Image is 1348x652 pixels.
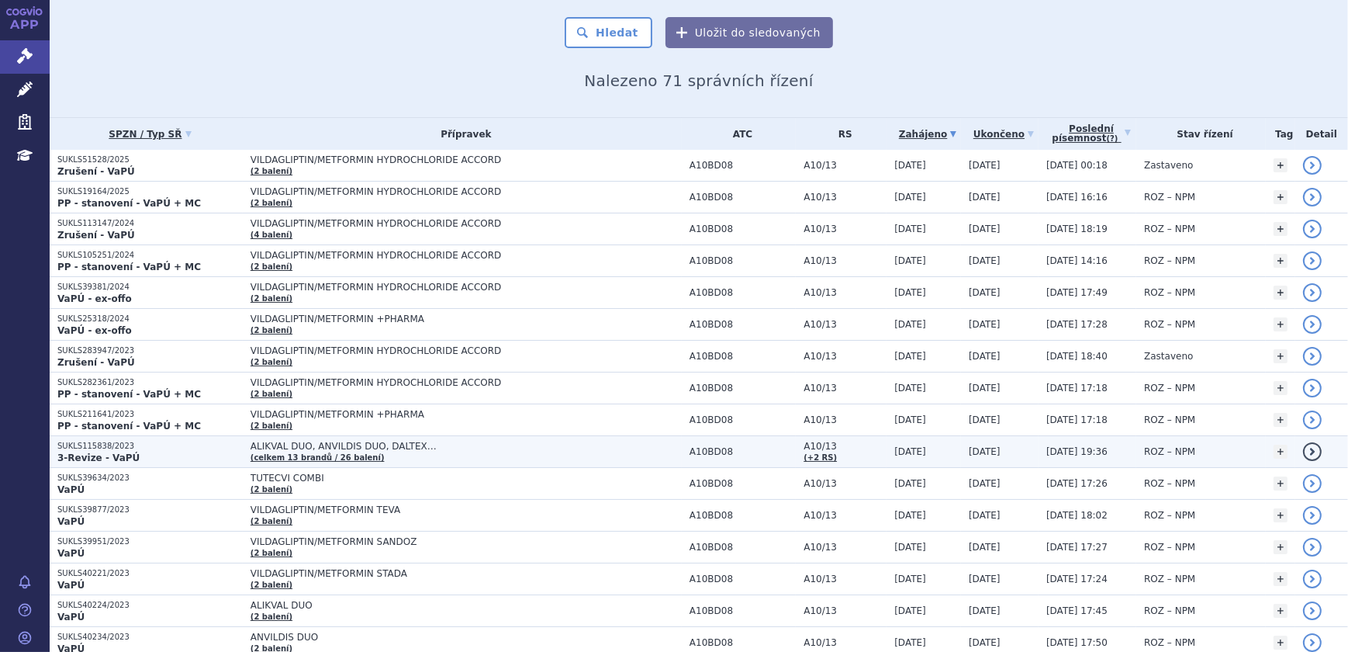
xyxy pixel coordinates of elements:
[1144,637,1195,648] span: ROZ – NPM
[251,377,638,388] span: VILDAGLIPTIN/METFORMIN HYDROCHLORIDE ACCORD
[57,409,243,420] p: SUKLS211641/2023
[57,230,135,241] strong: Zrušení - VaPÚ
[969,224,1001,234] span: [DATE]
[57,250,243,261] p: SUKLS105251/2024
[969,574,1001,584] span: [DATE]
[1144,574,1195,584] span: ROZ – NPM
[690,510,796,521] span: A10BD08
[969,478,1001,489] span: [DATE]
[969,123,1039,145] a: Ukončeno
[1274,604,1288,618] a: +
[1274,222,1288,236] a: +
[57,293,132,304] strong: VaPÚ - ex-offo
[251,517,292,525] a: (2 balení)
[57,600,243,611] p: SUKLS40224/2023
[969,192,1001,203] span: [DATE]
[1144,287,1195,298] span: ROZ – NPM
[690,478,796,489] span: A10BD08
[1144,542,1195,553] span: ROZ – NPM
[251,505,638,515] span: VILDAGLIPTIN/METFORMIN TEVA
[796,118,887,150] th: RS
[1303,602,1322,620] a: detail
[1303,633,1322,652] a: detail
[690,637,796,648] span: A10BD08
[690,351,796,362] span: A10BD08
[57,345,243,356] p: SUKLS283947/2023
[1046,351,1108,362] span: [DATE] 18:40
[1046,414,1108,425] span: [DATE] 17:18
[57,536,243,547] p: SUKLS39951/2023
[251,199,292,207] a: (2 balení)
[1303,188,1322,206] a: detail
[1144,160,1193,171] span: Zastaveno
[690,224,796,234] span: A10BD08
[57,441,243,452] p: SUKLS115838/2023
[57,186,243,197] p: SUKLS19164/2025
[1046,510,1108,521] span: [DATE] 18:02
[1046,319,1108,330] span: [DATE] 17:28
[1303,379,1322,397] a: detail
[57,218,243,229] p: SUKLS113147/2024
[1046,446,1108,457] span: [DATE] 19:36
[251,218,638,229] span: VILDAGLIPTIN/METFORMIN HYDROCHLORIDE ACCORD
[1274,254,1288,268] a: +
[251,536,638,547] span: VILDAGLIPTIN/METFORMIN SANDOZ
[57,357,135,368] strong: Zrušení - VaPÚ
[251,262,292,271] a: (2 balení)
[1144,446,1195,457] span: ROZ – NPM
[251,421,292,430] a: (2 balení)
[969,160,1001,171] span: [DATE]
[1144,319,1195,330] span: ROZ – NPM
[57,516,85,527] strong: VaPÚ
[1144,224,1195,234] span: ROZ – NPM
[1046,224,1108,234] span: [DATE] 18:19
[690,287,796,298] span: A10BD08
[894,542,926,553] span: [DATE]
[57,632,243,643] p: SUKLS40234/2023
[57,505,243,515] p: SUKLS39877/2023
[251,568,638,579] span: VILDAGLIPTIN/METFORMIN STADA
[804,453,837,462] a: (+2 RS)
[1303,442,1322,461] a: detail
[1303,251,1322,270] a: detail
[251,154,638,165] span: VILDAGLIPTIN/METFORMIN HYDROCHLORIDE ACCORD
[804,637,887,648] span: A10/13
[1046,637,1108,648] span: [DATE] 17:50
[804,351,887,362] span: A10/13
[969,605,1001,616] span: [DATE]
[804,478,887,489] span: A10/13
[682,118,796,150] th: ATC
[1274,286,1288,300] a: +
[969,351,1001,362] span: [DATE]
[1274,190,1288,204] a: +
[243,118,682,150] th: Přípravek
[894,287,926,298] span: [DATE]
[57,453,140,463] strong: 3-Revize - VaPÚ
[251,345,638,356] span: VILDAGLIPTIN/METFORMIN HYDROCHLORIDE ACCORD
[57,325,132,336] strong: VaPÚ - ex-offo
[1046,287,1108,298] span: [DATE] 17:49
[969,287,1001,298] span: [DATE]
[690,160,796,171] span: A10BD08
[1274,317,1288,331] a: +
[1046,383,1108,394] span: [DATE] 17:18
[1274,477,1288,491] a: +
[969,510,1001,521] span: [DATE]
[804,383,887,394] span: A10/13
[57,154,243,165] p: SUKLS51528/2025
[969,414,1001,425] span: [DATE]
[57,548,85,559] strong: VaPÚ
[57,314,243,324] p: SUKLS25318/2024
[1274,508,1288,522] a: +
[251,453,385,462] a: (celkem 13 brandů / 26 balení)
[894,192,926,203] span: [DATE]
[251,600,638,611] span: ALIKVAL DUO
[57,282,243,293] p: SUKLS39381/2024
[894,478,926,489] span: [DATE]
[57,568,243,579] p: SUKLS40221/2023
[1303,156,1322,175] a: detail
[1274,158,1288,172] a: +
[1144,510,1195,521] span: ROZ – NPM
[1303,538,1322,557] a: detail
[57,484,85,495] strong: VaPÚ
